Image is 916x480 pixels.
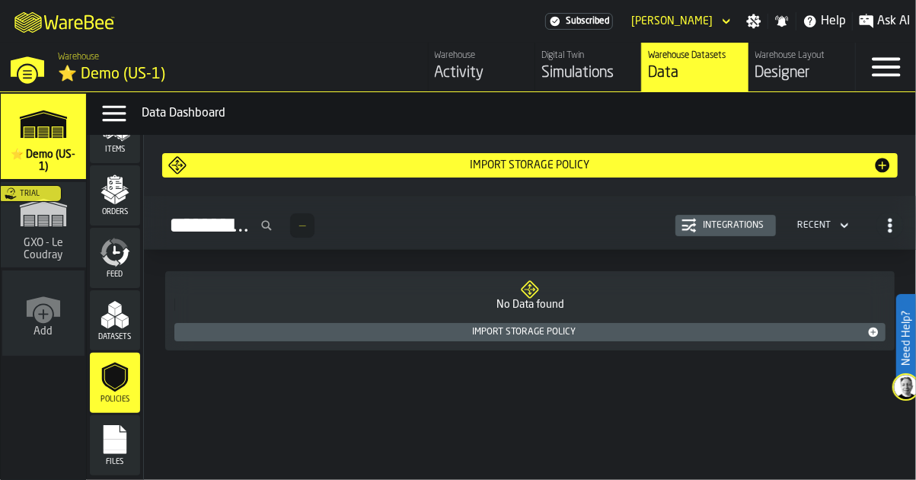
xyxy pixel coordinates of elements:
[545,13,613,30] a: link-to-/wh/i/103622fe-4b04-4da1-b95f-2619b9c959cc/settings/billing
[93,98,136,129] label: button-toggle-Data Menu
[675,215,776,236] button: button-Integrations
[435,62,528,84] div: Activity
[299,220,305,231] span: —
[755,62,849,84] div: Designer
[877,12,910,30] span: Ask AI
[648,62,742,84] div: Data
[791,216,852,235] div: DropdownMenuValue-4
[7,149,80,173] span: ⭐ Demo (US-1)
[541,50,635,61] div: Digital Twin
[435,50,528,61] div: Warehouse
[796,12,852,30] label: button-toggle-Help
[755,50,849,61] div: Warehouse Layout
[898,296,914,381] label: Need Help?
[90,353,140,414] li: menu Policies
[90,146,140,154] span: Items
[58,52,99,62] span: Warehouse
[1,94,86,182] a: link-to-/wh/i/103622fe-4b04-4da1-b95f-2619b9c959cc/simulations
[625,12,734,30] div: DropdownMenuValue-Sandra Alonso
[174,299,886,311] div: No Data found
[545,13,613,30] div: Menu Subscription
[142,104,910,123] div: Data Dashboard
[535,43,641,91] a: link-to-/wh/i/103622fe-4b04-4da1-b95f-2619b9c959cc/simulations
[566,16,609,27] span: Subscribed
[697,220,770,231] div: Integrations
[821,12,846,30] span: Help
[187,159,873,171] div: Import Storage Policy
[797,220,831,231] div: DropdownMenuValue-4
[90,270,140,279] span: Feed
[641,43,748,91] a: link-to-/wh/i/103622fe-4b04-4da1-b95f-2619b9c959cc/data
[631,15,713,27] div: DropdownMenuValue-Sandra Alonso
[90,333,140,341] span: Datasets
[856,43,916,91] label: button-toggle-Menu
[58,64,332,85] div: ⭐ Demo (US-1)
[428,43,535,91] a: link-to-/wh/i/103622fe-4b04-4da1-b95f-2619b9c959cc/feed/
[740,14,768,29] label: button-toggle-Settings
[1,182,86,270] a: link-to-/wh/i/efd9e906-5eb9-41af-aac9-d3e075764b8d/simulations
[648,50,742,61] div: Warehouse Datasets
[180,327,867,338] div: Import Storage Policy
[748,43,855,91] a: link-to-/wh/i/103622fe-4b04-4da1-b95f-2619b9c959cc/designer
[34,325,53,338] span: Add
[20,190,40,198] span: Trial
[90,228,140,289] li: menu Feed
[853,12,916,30] label: button-toggle-Ask AI
[162,153,898,178] button: button-Import Storage Policy
[90,208,140,216] span: Orders
[90,415,140,476] li: menu Files
[174,323,886,341] button: button-Import Storage Policy
[90,290,140,351] li: menu Datasets
[541,62,635,84] div: Simulations
[90,165,140,226] li: menu Orders
[144,196,916,250] h2: button-Storage Policy
[768,14,796,29] label: button-toggle-Notifications
[2,270,85,359] a: link-to-/wh/new
[90,458,140,466] span: Files
[284,213,321,238] div: ButtonLoadMore-Load More-Prev-First-Last
[90,395,140,404] span: Policies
